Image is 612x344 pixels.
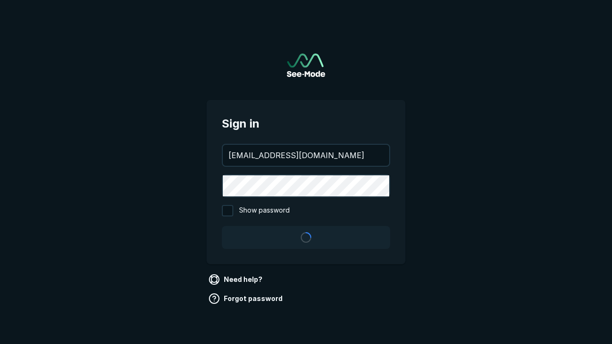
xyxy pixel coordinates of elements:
img: See-Mode Logo [287,54,325,77]
a: Forgot password [207,291,286,306]
input: your@email.com [223,145,389,166]
a: Need help? [207,272,266,287]
span: Sign in [222,115,390,132]
a: Go to sign in [287,54,325,77]
span: Show password [239,205,290,216]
